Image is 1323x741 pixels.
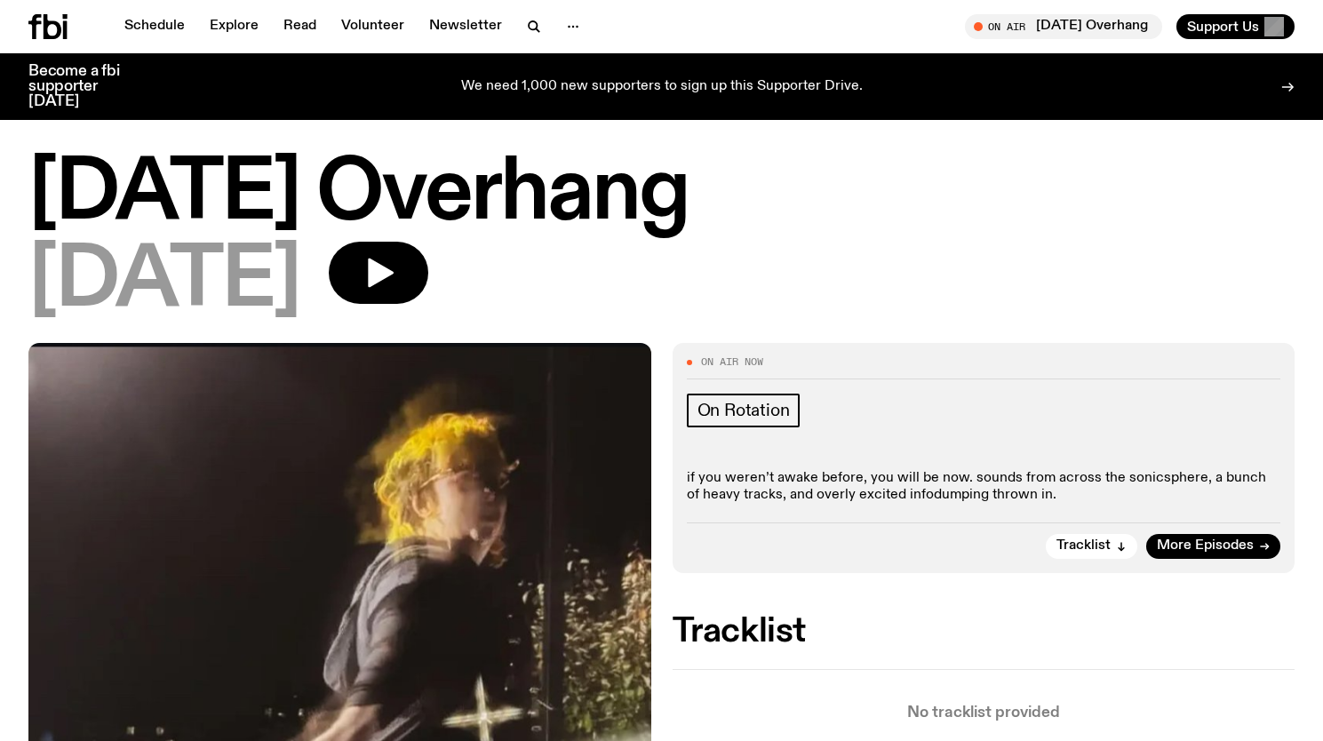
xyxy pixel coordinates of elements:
a: Newsletter [418,14,513,39]
h3: Become a fbi supporter [DATE] [28,64,142,109]
button: On Air[DATE] Overhang [965,14,1162,39]
a: Schedule [114,14,195,39]
a: Read [273,14,327,39]
span: [DATE] [28,242,300,322]
a: More Episodes [1146,534,1280,559]
p: We need 1,000 new supporters to sign up this Supporter Drive. [461,79,863,95]
p: if you weren’t awake before, you will be now. sounds from across the sonicsphere, a bunch of heav... [687,470,1281,504]
a: Explore [199,14,269,39]
span: Tracklist [1056,539,1111,553]
a: On Rotation [687,394,801,427]
span: On Rotation [697,401,790,420]
h2: Tracklist [673,616,1295,648]
span: Support Us [1187,19,1259,35]
span: On Air Now [701,357,763,367]
span: More Episodes [1157,539,1254,553]
button: Support Us [1176,14,1295,39]
p: No tracklist provided [673,705,1295,721]
button: Tracklist [1046,534,1137,559]
a: Volunteer [331,14,415,39]
h1: [DATE] Overhang [28,155,1295,235]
